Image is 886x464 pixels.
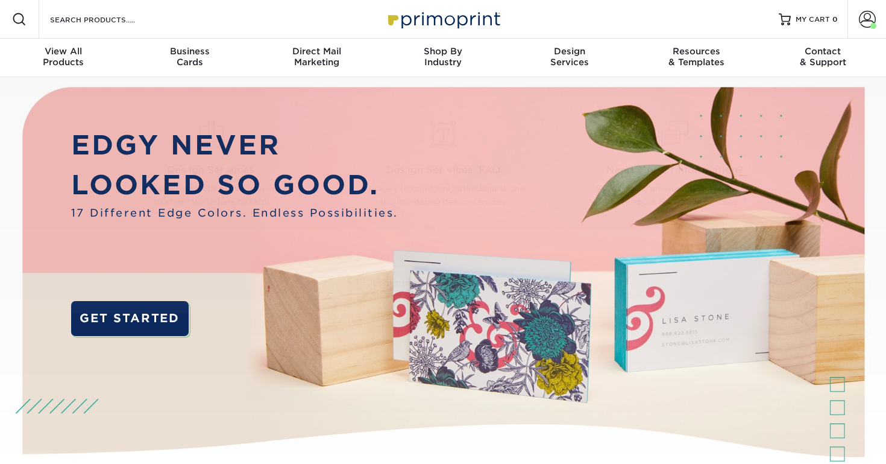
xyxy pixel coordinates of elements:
span: Contact [759,46,886,57]
span: 0 [832,15,838,24]
div: Industry [380,46,506,68]
span: Business [127,46,253,57]
a: Shop ByIndustry [380,39,506,77]
p: Need artwork but not sure where to start? We're here to help! [119,182,304,209]
span: MY CART [796,14,830,25]
a: Resources& Templates [633,39,759,77]
span: Design Services FAQ [351,163,535,177]
span: Need More Information? [582,163,767,177]
div: Marketing [253,46,380,68]
span: Direct Mail [253,46,380,57]
input: SEARCH PRODUCTS..... [49,12,166,27]
div: & Support [759,46,886,68]
a: Contact& Support [759,39,886,77]
span: Learn more about Design Services [372,278,533,288]
div: Cards [127,46,253,68]
div: & Templates [633,46,759,68]
img: Primoprint [383,6,503,32]
div: Services [506,46,633,68]
a: Learn more about Design Services [307,263,574,304]
span: Resources [633,46,759,57]
a: Need More Information? We're here to answer any questions you have about the design process. [568,106,781,224]
a: DesignServices [506,39,633,77]
span: Shop By [380,46,506,57]
p: Answers to commonly asked questions about ordering design services. [351,182,535,209]
p: We're here to answer any questions you have about the design process. [582,182,767,209]
a: BusinessCards [127,39,253,77]
a: Design Services Need artwork but not sure where to start? We're here to help! [105,106,318,224]
a: Direct MailMarketing [253,39,380,77]
span: Design Services [119,163,304,177]
a: Design Services FAQ Answers to commonly asked questions about ordering design services. [336,106,550,224]
span: Design [506,46,633,57]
